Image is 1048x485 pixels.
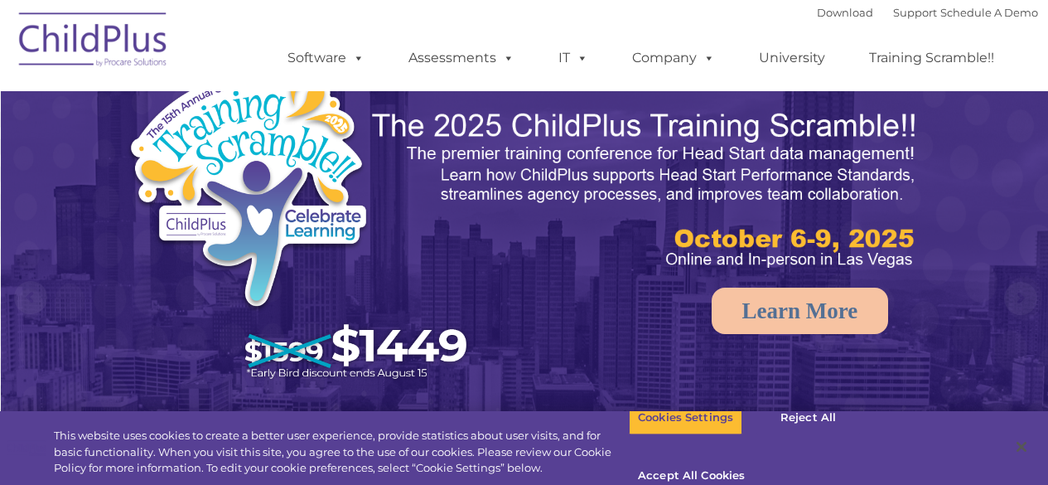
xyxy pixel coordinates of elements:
[742,41,842,75] a: University
[629,400,742,435] button: Cookies Settings
[11,1,176,84] img: ChildPlus by Procare Solutions
[712,288,889,334] a: Learn More
[893,6,937,19] a: Support
[940,6,1038,19] a: Schedule A Demo
[756,400,860,435] button: Reject All
[54,428,629,477] div: This website uses cookies to create a better user experience, provide statistics about user visit...
[271,41,381,75] a: Software
[1003,429,1040,465] button: Close
[852,41,1011,75] a: Training Scramble!!
[542,41,605,75] a: IT
[817,6,873,19] a: Download
[817,6,1038,19] font: |
[616,41,732,75] a: Company
[392,41,531,75] a: Assessments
